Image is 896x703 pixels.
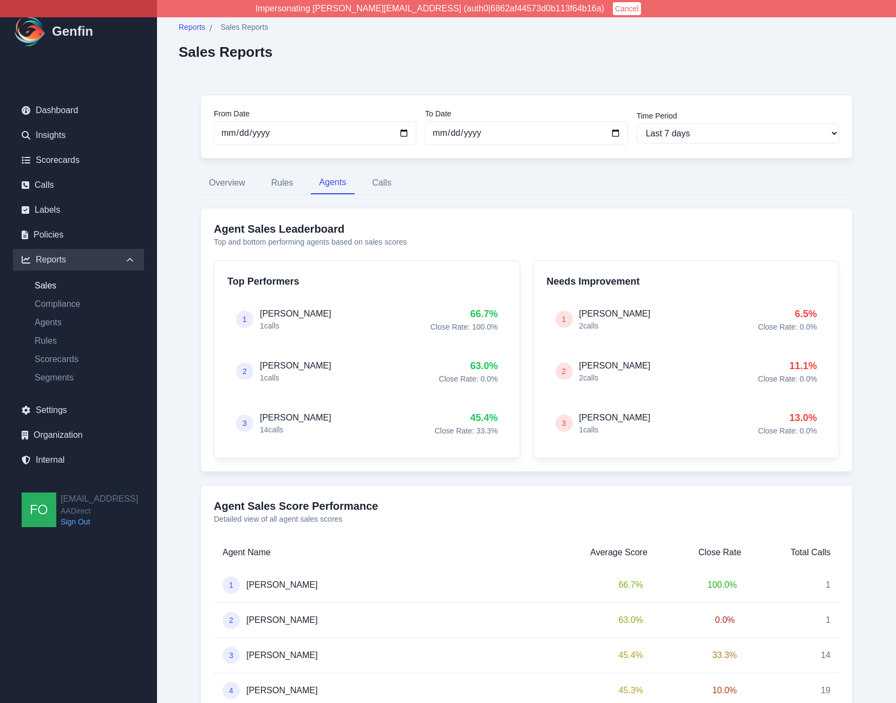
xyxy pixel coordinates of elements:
[227,274,507,289] h4: Top Performers
[220,22,268,32] span: Sales Reports
[562,418,566,429] span: 3
[13,100,144,121] a: Dashboard
[13,249,144,271] div: Reports
[13,449,144,471] a: Internal
[61,516,138,527] a: Sign Out
[214,236,839,247] p: Top and bottom performing agents based on sales scores
[26,316,144,329] a: Agents
[61,492,138,505] h2: [EMAIL_ADDRESS]
[214,537,540,568] th: Agent Name
[13,124,144,146] a: Insights
[579,372,651,383] p: 2 calls
[260,307,331,320] h5: [PERSON_NAME]
[613,2,641,15] button: Cancel
[614,576,647,594] span: 66.7 %
[579,424,651,435] p: 1 calls
[229,685,233,696] span: 4
[243,314,247,325] span: 1
[579,307,651,320] h5: [PERSON_NAME]
[214,498,839,514] h3: Agent Sales Score Performance
[13,199,144,221] a: Labels
[243,366,247,377] span: 2
[363,172,400,194] button: Calls
[61,505,138,516] span: AADirect
[52,23,93,40] h1: Genfin
[758,373,817,384] p: Close Rate: 0.0 %
[13,399,144,421] a: Settings
[246,684,318,697] span: [PERSON_NAME]
[26,279,144,292] a: Sales
[246,614,318,627] span: [PERSON_NAME]
[13,149,144,171] a: Scorecards
[26,334,144,347] a: Rules
[246,649,318,662] span: [PERSON_NAME]
[260,320,331,331] p: 1 calls
[708,682,741,699] span: 10.0 %
[758,306,817,321] p: 6.5 %
[26,353,144,366] a: Scorecards
[579,320,651,331] p: 2 calls
[758,410,817,425] p: 13.0 %
[260,359,331,372] h5: [PERSON_NAME]
[229,615,233,626] span: 2
[214,514,839,524] p: Detailed view of all agent sales scores
[243,418,247,429] span: 3
[214,108,416,119] label: From Date
[579,359,651,372] h5: [PERSON_NAME]
[13,424,144,446] a: Organization
[540,537,656,568] th: Average Score
[439,373,498,384] p: Close Rate: 0.0 %
[637,110,839,121] label: Time Period
[260,411,331,424] h5: [PERSON_NAME]
[656,537,750,568] th: Close Rate
[260,372,331,383] p: 1 calls
[547,274,826,289] h4: Needs Improvement
[430,321,498,332] p: Close Rate: 100.0 %
[435,410,498,425] p: 45.4 %
[179,22,205,32] span: Reports
[210,22,212,35] span: /
[821,686,830,695] span: 19
[22,492,56,527] img: founders@genfin.ai
[562,314,566,325] span: 1
[260,424,331,435] p: 14 calls
[179,22,205,35] a: Reports
[13,224,144,246] a: Policies
[709,612,741,629] span: 0.0 %
[758,358,817,373] p: 11.1 %
[26,371,144,384] a: Segments
[614,612,647,629] span: 63.0 %
[425,108,627,119] label: To Date
[562,366,566,377] span: 2
[263,172,302,194] button: Rules
[179,44,272,60] h2: Sales Reports
[430,306,498,321] p: 66.7 %
[708,647,741,664] span: 33.3 %
[826,615,830,625] span: 1
[614,647,647,664] span: 45.4 %
[758,425,817,436] p: Close Rate: 0.0 %
[758,321,817,332] p: Close Rate: 0.0 %
[26,298,144,311] a: Compliance
[200,172,254,194] button: Overview
[614,682,647,699] span: 45.3 %
[826,580,830,589] span: 1
[246,579,318,592] span: [PERSON_NAME]
[579,411,651,424] h5: [PERSON_NAME]
[214,221,839,236] h3: Agent Sales Leaderboard
[703,576,741,594] span: 100.0 %
[750,537,839,568] th: Total Calls
[13,14,48,49] img: Logo
[229,580,233,590] span: 1
[435,425,498,436] p: Close Rate: 33.3 %
[229,650,233,661] span: 3
[439,358,498,373] p: 63.0 %
[311,172,355,194] button: Agents
[821,651,830,660] span: 14
[13,174,144,196] a: Calls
